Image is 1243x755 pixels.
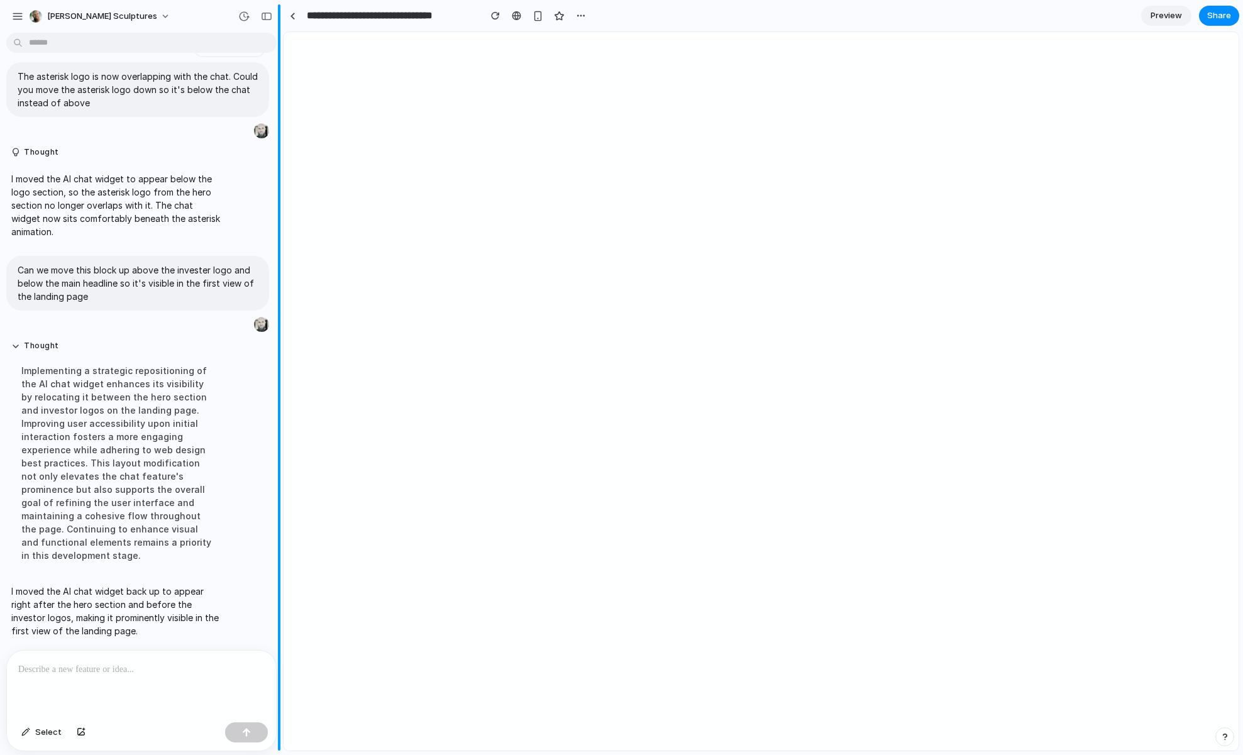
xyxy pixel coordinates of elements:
p: I moved the AI chat widget back up to appear right after the hero section and before the investor... [11,585,221,637]
span: Select [35,726,62,739]
p: Can we move this block up above the invester logo and below the main headline so it's visible in ... [18,263,258,303]
span: Share [1207,9,1231,22]
button: [PERSON_NAME] Sculptures [25,6,177,26]
button: Share [1199,6,1239,26]
a: Preview [1141,6,1191,26]
p: The asterisk logo is now overlapping with the chat. Could you move the asterisk logo down so it's... [18,70,258,109]
span: Preview [1151,9,1182,22]
p: I moved the AI chat widget to appear below the logo section, so the asterisk logo from the hero s... [11,172,221,238]
div: Implementing a strategic repositioning of the AI chat widget enhances its visibility by relocatin... [11,356,221,570]
span: [PERSON_NAME] Sculptures [47,10,157,23]
button: Select [15,722,68,742]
